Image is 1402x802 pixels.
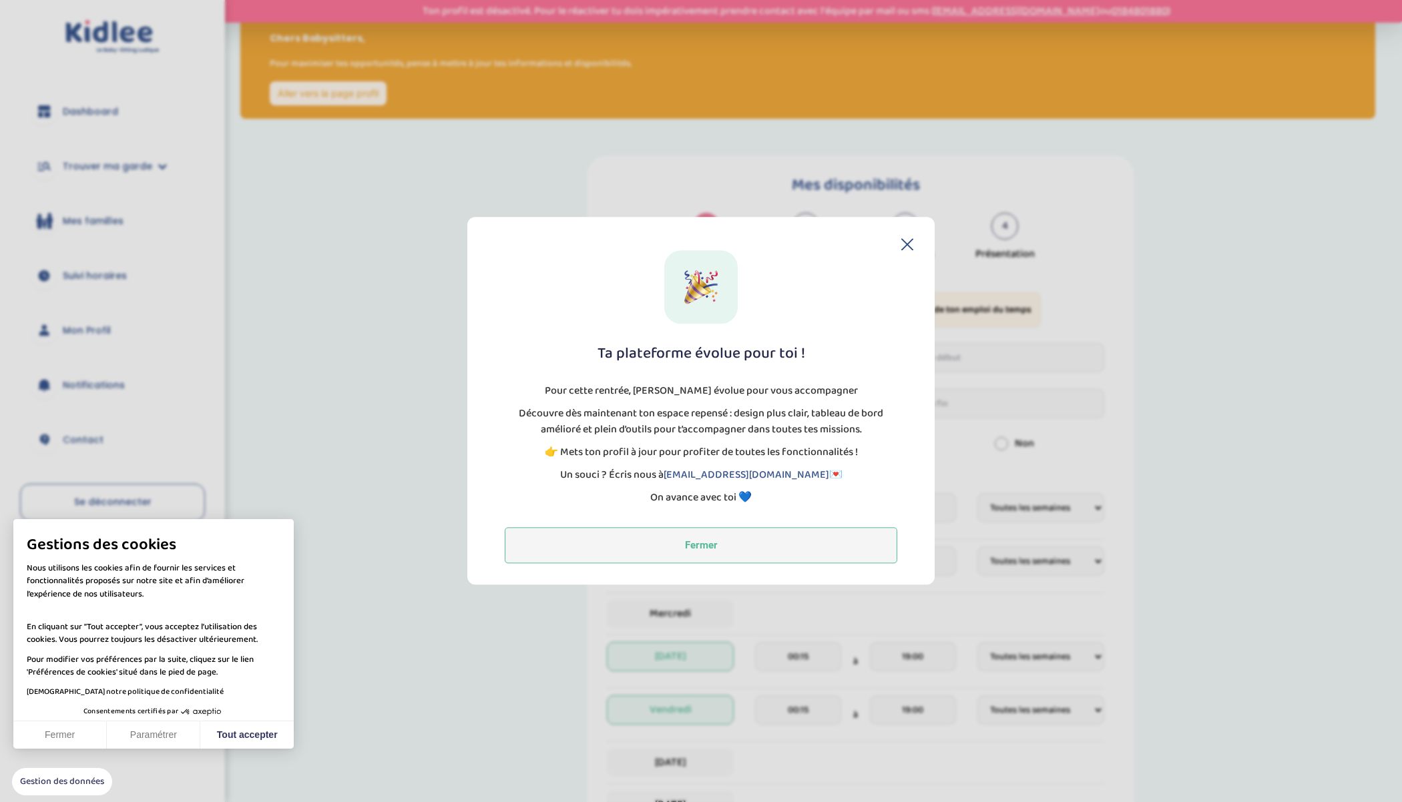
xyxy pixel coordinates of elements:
[27,535,280,555] span: Gestions des cookies
[181,692,221,732] svg: Axeptio
[200,721,294,749] button: Tout accepter
[545,384,858,400] p: Pour cette rentrée, [PERSON_NAME] évolue pour vous accompagner
[650,490,752,506] p: On avance avec toi 💙
[13,721,107,749] button: Fermer
[560,468,843,484] p: Un souci ? Écris nous à 💌
[83,708,178,715] span: Consentements certifiés par
[545,445,858,461] p: 👉 Mets ton profil à jour pour profiter de toutes les fonctionnalités !
[684,270,718,304] img: New Design Icon
[20,776,104,788] span: Gestion des données
[27,653,280,679] p: Pour modifier vos préférences par la suite, cliquez sur le lien 'Préférences de cookies' situé da...
[664,467,829,484] a: [EMAIL_ADDRESS][DOMAIN_NAME]
[12,768,112,796] button: Fermer le widget sans consentement
[27,562,280,601] p: Nous utilisons les cookies afin de fournir les services et fonctionnalités proposés sur notre sit...
[107,721,200,749] button: Paramétrer
[27,607,280,647] p: En cliquant sur ”Tout accepter”, vous acceptez l’utilisation des cookies. Vous pourrez toujours l...
[77,703,230,721] button: Consentements certifiés par
[27,685,224,698] a: [DEMOGRAPHIC_DATA] notre politique de confidentialité
[598,345,805,362] h1: Ta plateforme évolue pour toi !
[505,528,897,564] button: Fermer
[505,406,897,438] p: Découvre dès maintenant ton espace repensé : design plus clair, tableau de bord amélioré et plein...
